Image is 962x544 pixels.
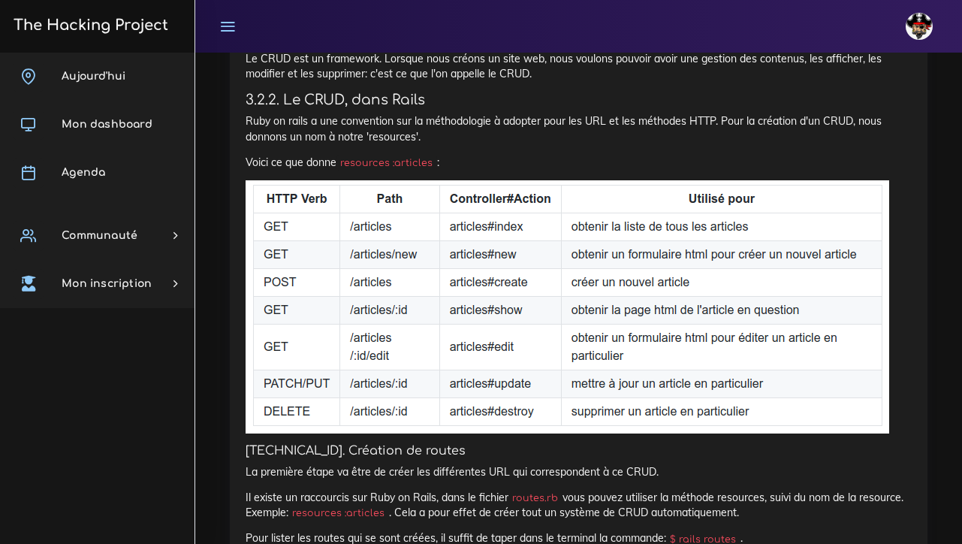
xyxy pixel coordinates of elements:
p: Il existe un raccourcis sur Ruby on Rails, dans le fichier vous pouvez utiliser la méthode resour... [246,490,912,521]
span: Agenda [62,167,105,178]
code: resources :articles [336,156,437,171]
code: resources :articles [288,506,389,521]
h3: The Hacking Project [9,17,168,34]
img: avatar [906,13,933,40]
span: Mon dashboard [62,119,152,130]
span: Communauté [62,230,137,241]
p: Le CRUD est un framework. Lorsque nous créons un site web, nous voulons pouvoir avoir une gestion... [246,51,912,82]
span: Mon inscription [62,278,152,289]
span: Aujourd'hui [62,71,125,82]
p: Ruby on rails a une convention sur la méthodologie à adopter pour les URL et les méthodes HTTP. P... [246,113,912,144]
code: routes.rb [508,491,562,506]
p: La première étape va être de créer les différentes URL qui correspondent à ce CRUD. [246,464,912,479]
h4: 3.2.2. Le CRUD, dans Rails [246,92,912,108]
p: Voici ce que donne : [246,155,912,170]
h5: [TECHNICAL_ID]. Création de routes [246,444,912,458]
img: Mh9j6nf.png [246,180,889,434]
